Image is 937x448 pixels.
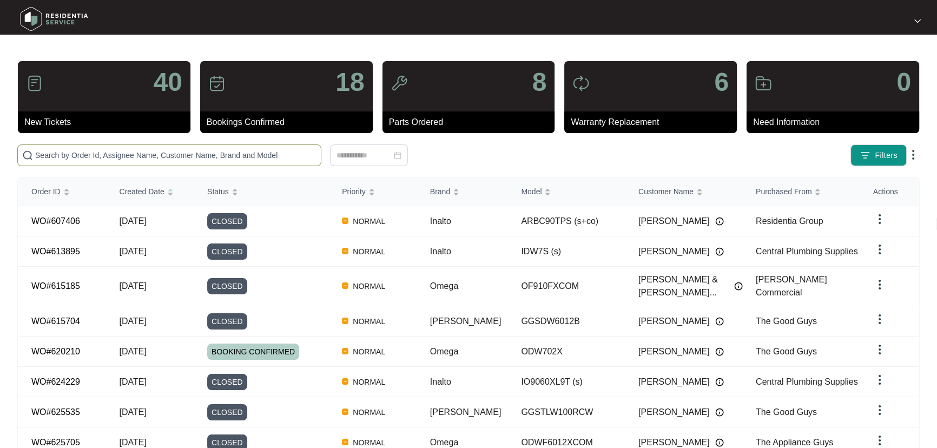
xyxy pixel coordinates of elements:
[31,281,80,291] a: WO#615185
[417,177,509,206] th: Brand
[430,438,458,447] span: Omega
[120,281,147,291] span: [DATE]
[207,278,247,294] span: CLOSED
[430,347,458,356] span: Omega
[120,407,147,417] span: [DATE]
[348,280,390,293] span: NORMAL
[715,438,724,447] img: Info icon
[120,186,164,197] span: Created Date
[715,378,724,386] img: Info icon
[638,345,710,358] span: [PERSON_NAME]
[914,18,921,24] img: dropdown arrow
[638,273,729,299] span: [PERSON_NAME] & [PERSON_NAME]...
[31,186,61,197] span: Order ID
[342,348,348,354] img: Vercel Logo
[875,150,898,161] span: Filters
[31,438,80,447] a: WO#625705
[35,149,316,161] input: Search by Order Id, Assignee Name, Customer Name, Brand and Model
[208,75,226,92] img: icon
[873,213,886,226] img: dropdown arrow
[756,438,833,447] span: The Appliance Guys
[207,313,247,330] span: CLOSED
[873,373,886,386] img: dropdown arrow
[16,3,92,35] img: residentia service logo
[348,315,390,328] span: NORMAL
[430,247,451,256] span: Inalto
[756,407,817,417] span: The Good Guys
[348,245,390,258] span: NORMAL
[430,407,502,417] span: [PERSON_NAME]
[860,177,919,206] th: Actions
[120,247,147,256] span: [DATE]
[508,337,625,367] td: ODW702X
[873,343,886,356] img: dropdown arrow
[31,216,80,226] a: WO#607406
[430,317,502,326] span: [PERSON_NAME]
[342,318,348,324] img: Vercel Logo
[342,186,366,197] span: Priority
[715,217,724,226] img: Info icon
[873,434,886,447] img: dropdown arrow
[120,347,147,356] span: [DATE]
[508,267,625,306] td: OF910FXCOM
[756,347,817,356] span: The Good Guys
[715,347,724,356] img: Info icon
[873,243,886,256] img: dropdown arrow
[342,248,348,254] img: Vercel Logo
[638,245,710,258] span: [PERSON_NAME]
[850,144,907,166] button: filter iconFilters
[348,406,390,419] span: NORMAL
[508,397,625,427] td: GGSTLW100RCW
[207,344,299,360] span: BOOKING CONFIRMED
[638,186,694,197] span: Customer Name
[348,375,390,388] span: NORMAL
[430,377,451,386] span: Inalto
[207,213,247,229] span: CLOSED
[342,218,348,224] img: Vercel Logo
[22,150,33,161] img: search-icon
[120,216,147,226] span: [DATE]
[430,186,450,197] span: Brand
[342,282,348,289] img: Vercel Logo
[31,317,80,326] a: WO#615704
[743,177,860,206] th: Purchased From
[756,216,823,226] span: Residentia Group
[31,247,80,256] a: WO#613895
[31,377,80,386] a: WO#624229
[207,374,247,390] span: CLOSED
[734,282,743,291] img: Info icon
[756,275,827,297] span: [PERSON_NAME] Commercial
[391,75,408,92] img: icon
[715,247,724,256] img: Info icon
[638,315,710,328] span: [PERSON_NAME]
[638,375,710,388] span: [PERSON_NAME]
[572,75,590,92] img: icon
[389,116,555,129] p: Parts Ordered
[335,69,364,95] p: 18
[348,215,390,228] span: NORMAL
[342,439,348,445] img: Vercel Logo
[571,116,737,129] p: Warranty Replacement
[714,69,729,95] p: 6
[120,377,147,386] span: [DATE]
[348,345,390,358] span: NORMAL
[207,404,247,420] span: CLOSED
[194,177,329,206] th: Status
[207,116,373,129] p: Bookings Confirmed
[508,367,625,397] td: IO9060XL9T (s)
[715,408,724,417] img: Info icon
[508,236,625,267] td: IDW7S (s)
[430,281,458,291] span: Omega
[873,278,886,291] img: dropdown arrow
[715,317,724,326] img: Info icon
[120,317,147,326] span: [DATE]
[896,69,911,95] p: 0
[31,347,80,356] a: WO#620210
[756,247,858,256] span: Central Plumbing Supplies
[329,177,417,206] th: Priority
[430,216,451,226] span: Inalto
[508,177,625,206] th: Model
[532,69,547,95] p: 8
[31,407,80,417] a: WO#625535
[873,404,886,417] img: dropdown arrow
